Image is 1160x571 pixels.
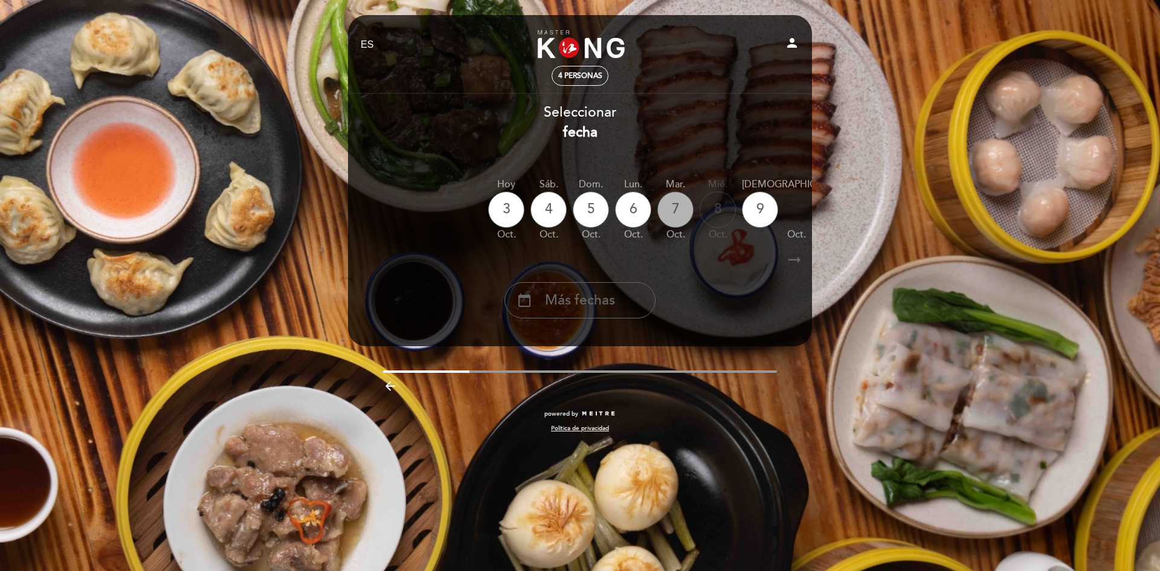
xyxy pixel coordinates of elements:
div: 4 [530,192,567,228]
span: 4 personas [558,71,602,80]
b: fecha [563,124,598,141]
div: oct. [615,228,651,242]
div: oct. [700,228,736,242]
a: powered by [544,410,616,418]
div: oct. [657,228,694,242]
div: mar. [657,178,694,192]
i: arrow_right_alt [785,247,804,273]
img: MEITRE [581,411,616,417]
span: powered by [544,410,578,418]
div: 8 [700,192,736,228]
div: 3 [488,192,524,228]
div: [DEMOGRAPHIC_DATA]. [742,178,851,192]
i: person [785,36,799,50]
div: mié. [700,178,736,192]
div: 7 [657,192,694,228]
div: 5 [573,192,609,228]
i: calendar_today [517,290,532,311]
a: Master Kong Pueblo Libre [504,28,656,62]
div: oct. [742,228,851,242]
div: 9 [742,192,778,228]
div: lun. [615,178,651,192]
div: oct. [488,228,524,242]
button: person [785,36,799,54]
div: sáb. [530,178,567,192]
a: Política de privacidad [551,424,609,433]
div: oct. [573,228,609,242]
div: oct. [530,228,567,242]
i: arrow_backward [383,379,398,393]
span: Más fechas [545,291,615,311]
div: 6 [615,192,651,228]
div: Seleccionar [347,103,813,143]
div: Hoy [488,178,524,192]
div: dom. [573,178,609,192]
